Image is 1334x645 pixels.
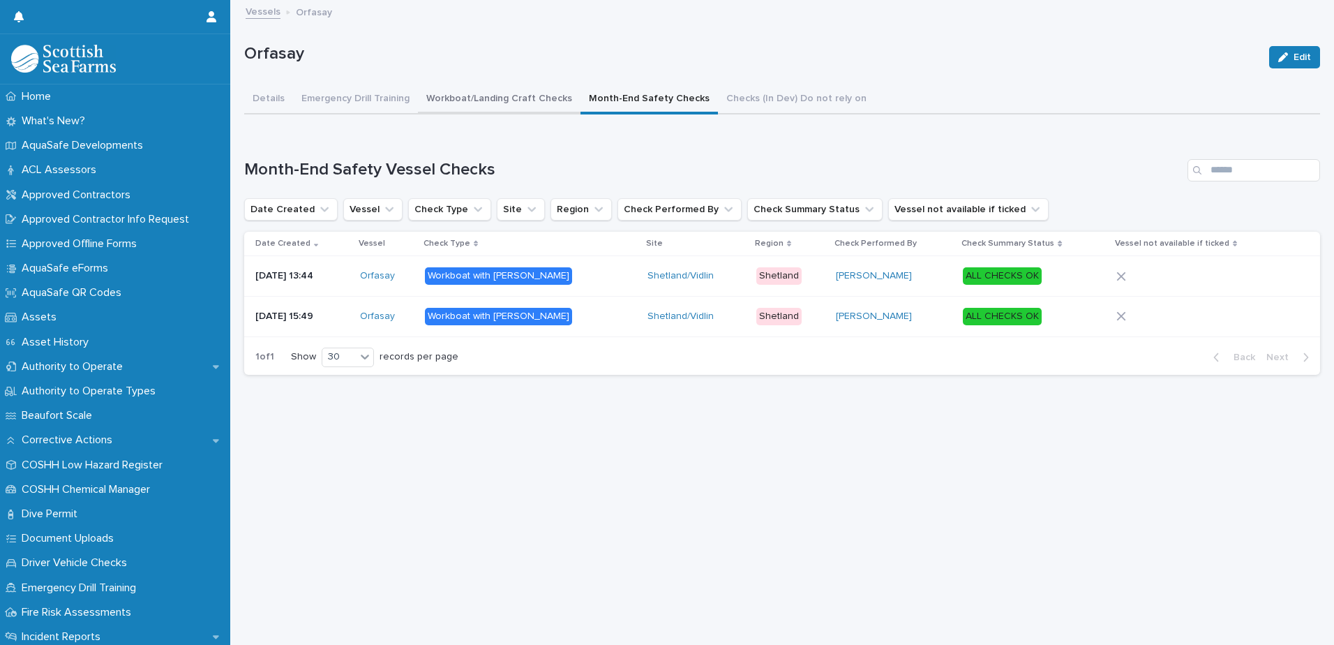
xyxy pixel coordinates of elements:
[718,85,875,114] button: Checks (In Dev) Do not rely on
[343,198,403,221] button: Vessel
[1269,46,1320,68] button: Edit
[16,409,103,422] p: Beaufort Scale
[756,308,802,325] div: Shetland
[16,433,123,447] p: Corrective Actions
[888,198,1049,221] button: Vessel not available if ticked
[963,267,1042,285] div: ALL CHECKS OK
[550,198,612,221] button: Region
[244,85,293,114] button: Details
[244,160,1182,180] h1: Month-End Safety Vessel Checks
[646,236,663,251] p: Site
[244,340,285,374] p: 1 of 1
[291,351,316,363] p: Show
[246,3,280,19] a: Vessels
[1115,236,1229,251] p: Vessel not available if ticked
[1261,351,1320,364] button: Next
[647,270,714,282] a: Shetland/Vidlin
[16,385,167,398] p: Authority to Operate Types
[836,311,912,322] a: [PERSON_NAME]
[16,483,161,496] p: COSHH Chemical Manager
[16,90,62,103] p: Home
[425,267,572,285] div: Workboat with [PERSON_NAME]
[836,270,912,282] a: [PERSON_NAME]
[293,85,418,114] button: Emergency Drill Training
[16,581,147,595] p: Emergency Drill Training
[424,236,470,251] p: Check Type
[255,236,310,251] p: Date Created
[16,556,138,570] p: Driver Vehicle Checks
[16,532,125,545] p: Document Uploads
[16,286,133,299] p: AquaSafe QR Codes
[580,85,718,114] button: Month-End Safety Checks
[756,267,802,285] div: Shetland
[16,139,154,152] p: AquaSafe Developments
[418,85,580,114] button: Workboat/Landing Craft Checks
[360,311,395,322] a: Orfasay
[647,311,714,322] a: Shetland/Vidlin
[16,336,100,349] p: Asset History
[255,311,349,322] p: [DATE] 15:49
[16,188,142,202] p: Approved Contractors
[360,270,395,282] a: Orfasay
[255,270,349,282] p: [DATE] 13:44
[16,114,96,128] p: What's New?
[380,351,458,363] p: records per page
[322,350,356,364] div: 30
[1266,353,1297,362] span: Next
[244,44,1258,64] p: Orfasay
[961,236,1054,251] p: Check Summary Status
[408,198,491,221] button: Check Type
[1225,353,1255,362] span: Back
[244,256,1320,297] tr: [DATE] 13:44Orfasay Workboat with [PERSON_NAME]Shetland/Vidlin Shetland[PERSON_NAME] ALL CHECKS OK
[16,630,112,644] p: Incident Reports
[11,45,116,73] img: bPIBxiqnSb2ggTQWdOVV
[16,237,148,251] p: Approved Offline Forms
[755,236,784,251] p: Region
[747,198,883,221] button: Check Summary Status
[16,311,68,324] p: Assets
[16,163,107,177] p: ACL Assessors
[16,606,142,619] p: Fire Risk Assessments
[16,360,134,373] p: Authority to Operate
[16,262,119,275] p: AquaSafe eForms
[244,198,338,221] button: Date Created
[16,459,174,472] p: COSHH Low Hazard Register
[425,308,572,325] div: Workboat with [PERSON_NAME]
[497,198,545,221] button: Site
[963,308,1042,325] div: ALL CHECKS OK
[1187,159,1320,181] input: Search
[244,296,1320,336] tr: [DATE] 15:49Orfasay Workboat with [PERSON_NAME]Shetland/Vidlin Shetland[PERSON_NAME] ALL CHECKS OK
[16,507,89,521] p: Dive Permit
[834,236,917,251] p: Check Performed By
[359,236,385,251] p: Vessel
[1294,52,1311,62] span: Edit
[617,198,742,221] button: Check Performed By
[1202,351,1261,364] button: Back
[296,3,332,19] p: Orfasay
[16,213,200,226] p: Approved Contractor Info Request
